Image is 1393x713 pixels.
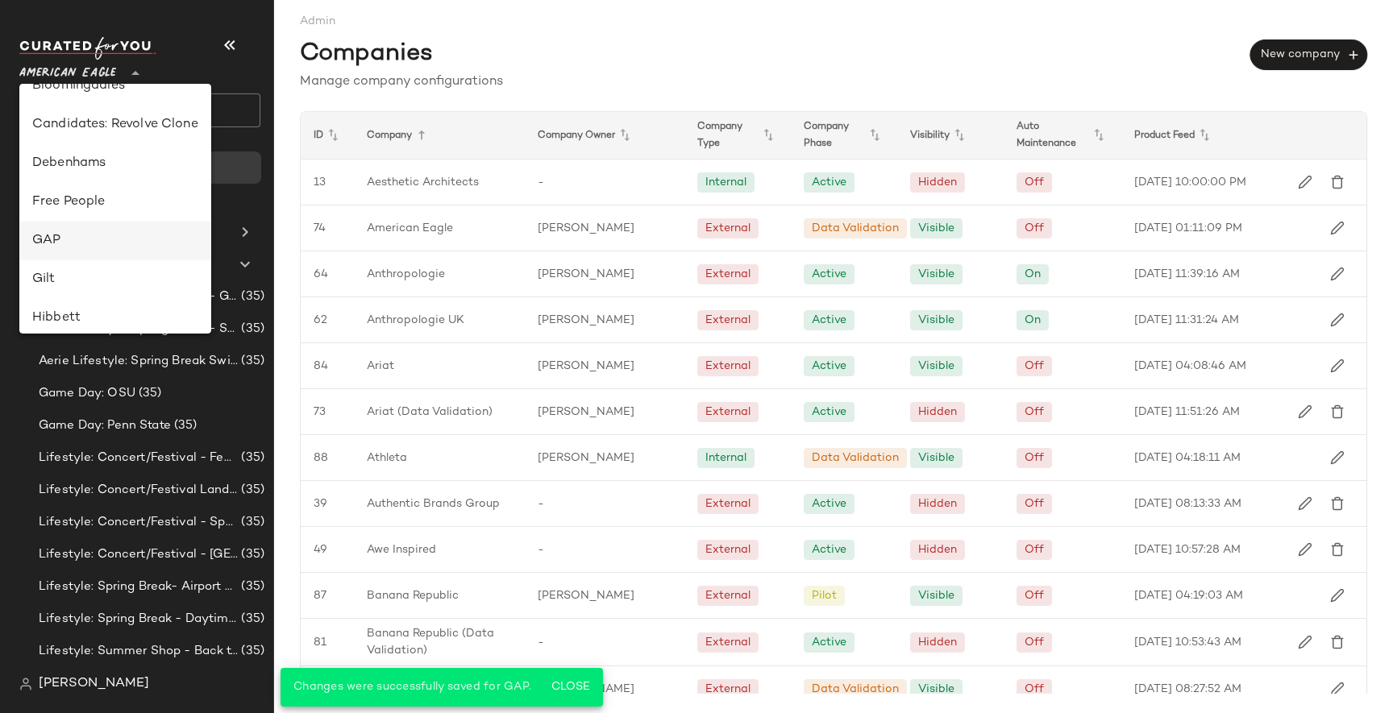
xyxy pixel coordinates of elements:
span: (35) [238,481,264,500]
span: [PERSON_NAME] [538,358,634,375]
button: New company [1250,39,1367,70]
span: Lifestyle: Concert/Festival - Femme [39,449,238,467]
span: [DATE] 04:08:46 AM [1134,358,1246,375]
span: Awe Inspired [367,541,436,558]
img: svg%3e [1330,175,1345,189]
span: Game Day: Penn State [39,417,171,435]
span: Lifestyle: Summer Shop - Back to School Essentials [39,642,238,661]
span: (35) [238,320,264,338]
div: Data Validation [812,220,899,237]
span: Anthropologie [367,266,445,283]
div: Off [1025,495,1044,512]
span: (35) [238,288,264,306]
span: (35) [238,513,264,532]
div: Internal [705,450,746,466]
span: (35) [238,578,264,596]
div: Hibbett [32,309,198,328]
span: - [538,634,544,651]
span: 88 [314,450,328,466]
div: Off [1025,174,1044,191]
span: [PERSON_NAME] [538,450,634,466]
div: Active [812,634,846,651]
img: svg%3e [1330,450,1345,465]
button: Close [544,673,597,702]
span: Companies [300,36,433,73]
div: Pilot [812,587,837,604]
div: External [705,220,751,237]
span: Ariat (Data Validation) [367,404,493,421]
span: [PERSON_NAME] [39,674,149,694]
span: - [538,495,544,512]
span: Lifestyle: Concert/Festival Landing Page [39,481,238,500]
span: Lifestyle: Concert/Festival - [GEOGRAPHIC_DATA] [39,545,238,564]
span: Banana Republic [367,587,459,604]
div: Free People [32,193,198,212]
span: [PERSON_NAME] [538,312,634,329]
span: - [538,174,544,191]
div: External [705,404,751,421]
div: External [705,681,751,698]
div: GAP [32,231,198,251]
span: [PERSON_NAME] [538,587,634,604]
img: svg%3e [1330,404,1345,419]
span: Close [551,681,590,694]
div: External [705,587,751,604]
div: Visible [918,358,954,375]
div: Company Phase [791,112,897,159]
div: Internal [705,174,746,191]
span: 81 [314,634,326,651]
div: Hidden [918,634,957,651]
span: [DATE] 04:19:03 AM [1134,587,1243,604]
div: Visible [918,450,954,466]
img: svg%3e [1330,542,1345,557]
span: [DATE] 11:39:16 AM [1134,266,1240,283]
div: Data Validation [812,681,899,698]
div: Off [1025,358,1044,375]
span: [DATE] 10:53:43 AM [1134,634,1241,651]
img: svg%3e [1330,588,1345,603]
span: Aesthetic Architects [367,174,479,191]
span: [DATE] 11:31:24 AM [1134,312,1239,329]
div: External [705,312,751,329]
div: Data Validation [812,450,899,466]
span: [PERSON_NAME] [538,220,634,237]
span: [PERSON_NAME] [538,266,634,283]
div: Manage company configurations [300,73,1367,92]
span: Lifestyle: Spring Break - Daytime Casual [39,610,238,628]
div: Visible [918,220,954,237]
span: [DATE] 04:18:11 AM [1134,450,1241,466]
div: Hidden [918,174,957,191]
div: Hidden [918,541,957,558]
img: svg%3e [1298,542,1312,557]
div: External [705,634,751,651]
div: Off [1025,220,1044,237]
span: American Eagle [19,55,116,84]
span: 87 [314,587,326,604]
span: Lifestyle: Concert/Festival - Sporty [39,513,238,532]
div: Product Feed [1121,112,1303,159]
span: (35) [238,610,264,628]
div: Visible [918,681,954,698]
img: svg%3e [1298,496,1312,511]
span: [PERSON_NAME] [538,404,634,421]
img: svg%3e [1330,313,1345,327]
div: Active [812,404,846,421]
span: American Eagle [367,220,453,237]
img: svg%3e [1298,404,1312,419]
div: On [1025,312,1041,329]
div: Off [1025,634,1044,651]
div: Hidden [918,495,957,512]
div: undefined-list [19,84,211,334]
span: New company [1260,48,1358,62]
span: [DATE] 01:11:09 PM [1134,220,1242,237]
div: Visibility [897,112,1004,159]
div: On [1025,266,1041,283]
div: Gilt [32,270,198,289]
div: External [705,541,751,558]
div: Company [354,112,525,159]
span: Game Day: OSU [39,384,135,403]
div: Auto Maintenance [1004,112,1121,159]
div: Off [1025,541,1044,558]
span: (35) [238,449,264,467]
span: [DATE] 08:13:33 AM [1134,495,1241,512]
